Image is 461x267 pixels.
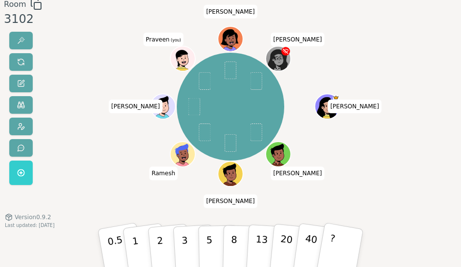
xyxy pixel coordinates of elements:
[169,38,181,42] span: (you)
[149,167,177,181] span: Click to change your name
[204,5,257,19] span: Click to change your name
[9,75,33,92] button: Change name
[9,53,33,71] button: Reset votes
[271,33,324,46] span: Click to change your name
[9,139,33,157] button: Send feedback
[271,167,324,181] span: Click to change your name
[4,10,42,28] div: 3102
[9,96,33,114] button: Watch only
[109,100,163,113] span: Click to change your name
[204,195,257,208] span: Click to change your name
[5,213,51,221] button: Version0.9.2
[15,213,51,221] span: Version 0.9.2
[9,32,33,49] button: Reveal votes
[333,95,339,101] span: Yasmin is the host
[9,118,33,135] button: Change avatar
[5,223,55,228] span: Last updated: [DATE]
[328,100,381,113] span: Click to change your name
[9,161,33,185] button: Get a named room
[143,33,183,46] span: Click to change your name
[171,47,194,71] button: Click to change your avatar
